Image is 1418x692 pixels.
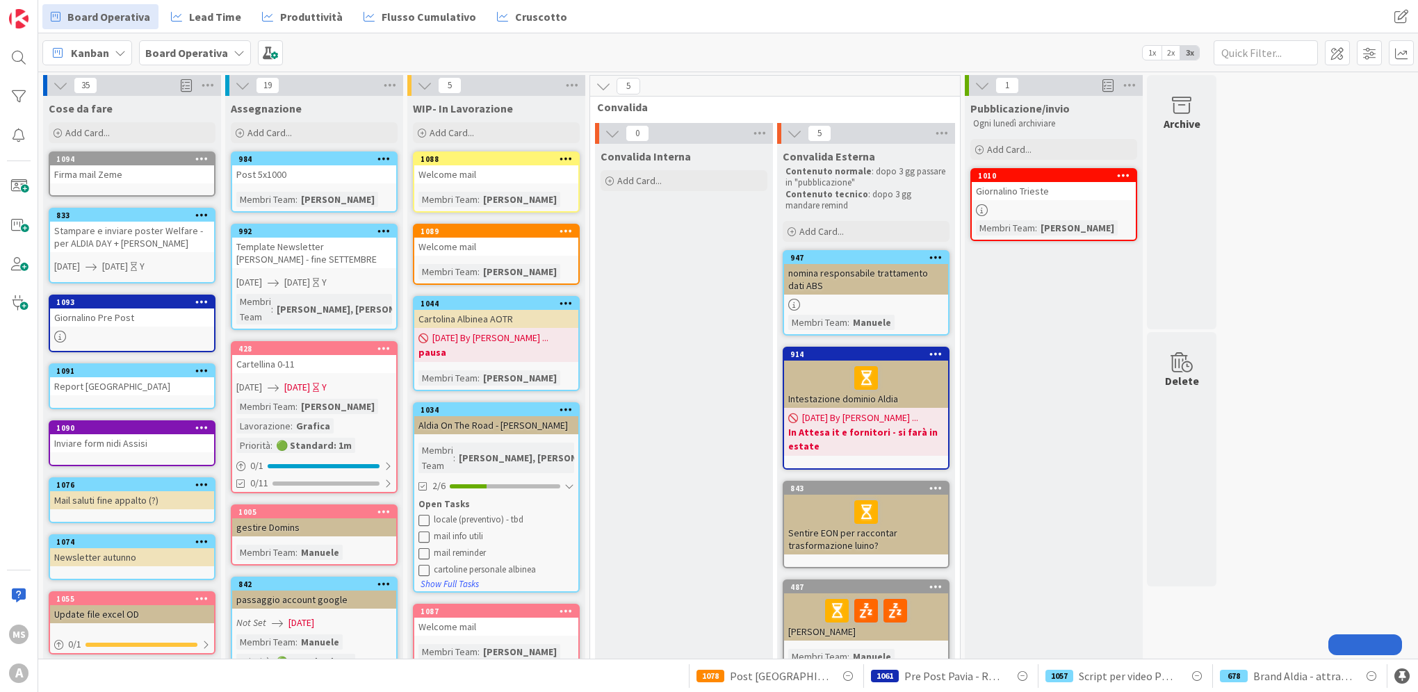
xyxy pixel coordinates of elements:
div: 843 [784,482,948,495]
div: 984 [232,153,396,165]
div: 1005 [238,507,396,517]
strong: Contenuto normale [785,165,872,177]
div: [PERSON_NAME], [PERSON_NAME] [273,302,432,317]
div: Delete [1165,372,1199,389]
div: 1090 [50,422,214,434]
div: Sentire EON per raccontar trasformazione luino? [784,495,948,554]
span: [DATE] By [PERSON_NAME] ... [432,331,548,345]
div: Manuele [298,634,343,650]
div: Lavorazione [236,418,291,434]
div: Stampare e inviare poster Welfare - per ALDIA DAY + [PERSON_NAME] [50,222,214,252]
div: [PERSON_NAME] [298,399,378,414]
a: 833Stampare e inviare poster Welfare - per ALDIA DAY + [PERSON_NAME][DATE][DATE]Y [49,208,215,283]
a: 1091Report [GEOGRAPHIC_DATA] [49,363,215,409]
div: Template Newsletter [PERSON_NAME] - fine SETTEMBRE [232,238,396,268]
span: : [295,634,298,650]
div: 1034 [421,405,578,415]
a: 1044Cartolina Albinea AOTR[DATE] By [PERSON_NAME] ...pausaMembri Team:[PERSON_NAME] [413,296,580,391]
p: Ogni lunedì archiviare [973,118,1134,129]
div: 1010 [978,171,1136,181]
div: 1078 [696,670,724,682]
span: Cruscotto [515,8,567,25]
div: Inviare form nidi Assisi [50,434,214,452]
div: 842 [232,578,396,591]
span: Add Card... [65,126,110,139]
span: 2/6 [432,479,446,493]
a: 914Intestazione dominio Aldia[DATE] By [PERSON_NAME] ...In Attesa it e fornitori - si farà in estate [783,347,950,470]
span: : [291,418,293,434]
div: 1094Firma mail Zeme [50,153,214,183]
div: 1074Newsletter autunno [50,536,214,566]
a: 842passaggio account googleNot Set[DATE]Membri Team:ManuelePriorità:🟢 Standard: 1m [231,577,398,675]
div: Y [140,259,145,274]
div: 1087 [414,605,578,618]
div: 992 [238,226,396,236]
span: : [478,192,480,207]
span: Lead Time [189,8,241,25]
div: 1074 [56,537,214,547]
a: 1074Newsletter autunno [49,534,215,580]
div: Y [322,380,327,395]
div: Membri Team [236,399,295,414]
a: Flusso Cumulativo [355,4,484,29]
div: 428Cartellina 0-11 [232,343,396,373]
span: : [847,315,849,330]
div: 992 [232,225,396,238]
span: Flusso Cumulativo [382,8,476,25]
div: 1044Cartolina Albinea AOTR [414,297,578,328]
div: Archive [1164,115,1200,132]
div: 1090Inviare form nidi Assisi [50,422,214,452]
div: 1044 [421,299,578,308]
div: mail info utili [434,531,574,542]
div: Manuele [849,315,895,330]
div: 1076Mail saluti fine appalto (?) [50,479,214,509]
span: Board Operativa [67,8,150,25]
div: Membri Team [418,443,453,473]
div: 1005gestire Domins [232,506,396,536]
span: 5 [438,77,462,94]
div: Aldia On The Road - [PERSON_NAME] [414,416,578,434]
div: Giornalino Trieste [972,182,1136,200]
div: 1089 [421,226,578,236]
a: 992Template Newsletter [PERSON_NAME] - fine SETTEMBRE[DATE][DATE]YMembri Team:[PERSON_NAME], [PER... [231,224,398,330]
p: : dopo 3 gg passare in "pubblicazione" [785,166,947,189]
div: 833 [50,209,214,222]
div: 1091 [56,366,214,376]
span: [DATE] [284,380,310,395]
div: 1087 [421,607,578,616]
a: Lead Time [163,4,250,29]
span: 0 / 1 [68,637,81,652]
div: Y [322,275,327,290]
div: 428 [238,344,396,354]
a: 1005gestire DominsMembri Team:Manuele [231,504,398,566]
span: [DATE] [102,259,128,274]
a: 843Sentire EON per raccontar trasformazione luino? [783,481,950,568]
div: Giornalino Pre Post [50,308,214,327]
div: [PERSON_NAME] [1037,220,1118,236]
div: Membri Team [418,192,478,207]
span: : [270,438,272,453]
div: 1088 [421,154,578,164]
div: 992Template Newsletter [PERSON_NAME] - fine SETTEMBRE [232,225,396,268]
div: Membri Team [236,192,295,207]
span: [DATE] [288,616,314,630]
span: : [295,545,298,560]
div: 1076 [56,480,214,490]
div: 0/1 [232,457,396,475]
a: 947nomina responsabile trattamento dati ABSMembri Team:Manuele [783,250,950,336]
div: Membri Team [418,370,478,386]
div: 428 [232,343,396,355]
a: 1088Welcome mailMembri Team:[PERSON_NAME] [413,151,580,213]
div: Cartolina Albinea AOTR [414,310,578,328]
div: 1088Welcome mail [414,153,578,183]
div: Newsletter autunno [50,548,214,566]
div: Welcome mail [414,618,578,636]
span: [DATE] [236,275,262,290]
a: 487[PERSON_NAME]Membri Team:Manuele [783,579,950,670]
div: Welcome mail [414,238,578,256]
div: [PERSON_NAME] [480,192,560,207]
div: 0/1 [50,636,214,653]
div: 984 [238,154,396,164]
b: Board Operativa [145,46,228,60]
span: 5 [617,78,640,94]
